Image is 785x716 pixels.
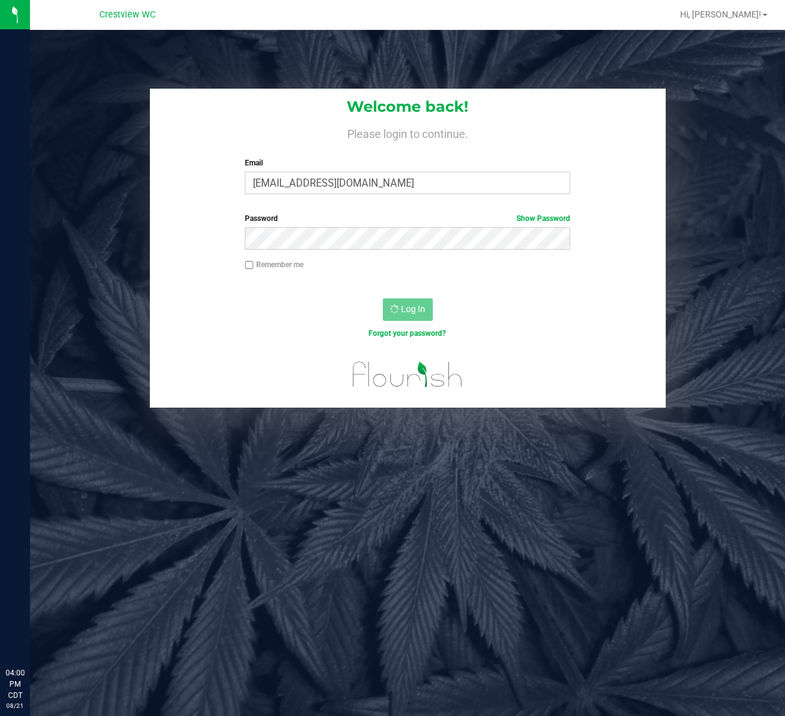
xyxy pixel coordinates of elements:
[516,214,570,223] a: Show Password
[680,9,761,19] span: Hi, [PERSON_NAME]!
[343,352,472,397] img: flourish_logo.svg
[6,667,24,701] p: 04:00 PM CDT
[150,125,666,140] h4: Please login to continue.
[245,261,254,270] input: Remember me
[245,214,278,223] span: Password
[383,298,433,321] button: Log In
[245,157,570,169] label: Email
[6,701,24,710] p: 08/21
[99,9,156,20] span: Crestview WC
[150,99,666,115] h1: Welcome back!
[245,259,304,270] label: Remember me
[401,304,425,314] span: Log In
[368,329,446,338] a: Forgot your password?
